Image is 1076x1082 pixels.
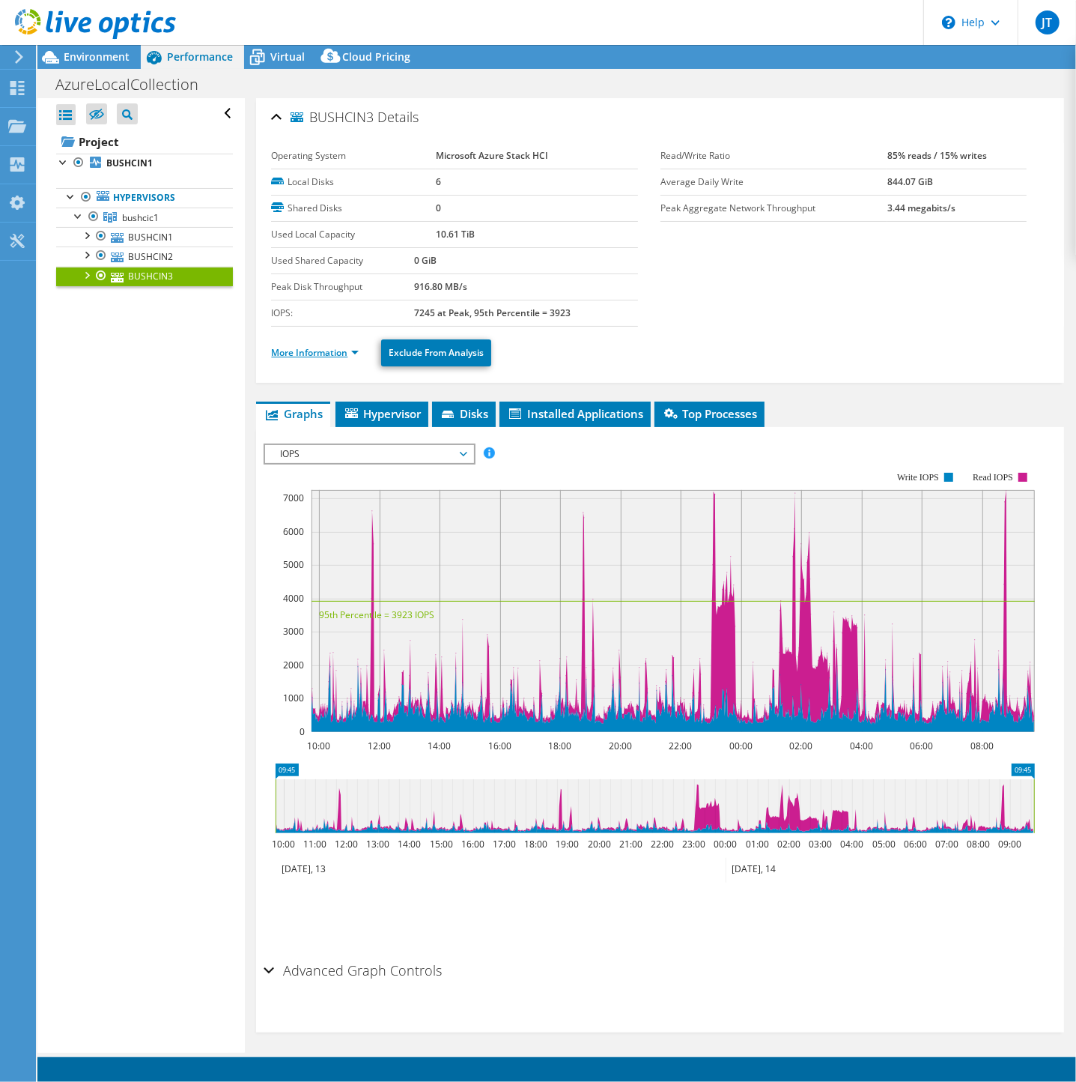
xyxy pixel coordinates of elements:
text: 22:00 [669,740,693,752]
span: Graphs [264,406,323,421]
text: 03:00 [809,838,833,850]
span: Performance [167,49,233,64]
text: 06:00 [911,740,934,752]
text: 16:00 [489,740,512,752]
text: 10:00 [273,838,296,850]
text: 18:00 [525,838,548,850]
a: Project [56,130,233,154]
text: 22:00 [651,838,675,850]
label: Used Local Capacity [271,227,435,242]
text: 01:00 [747,838,770,850]
text: 13:00 [367,838,390,850]
text: 04:00 [851,740,874,752]
label: Used Shared Capacity [271,253,413,268]
span: Top Processes [662,406,757,421]
text: 95th Percentile = 3923 IOPS [319,608,434,621]
text: 02:00 [778,838,801,850]
text: 18:00 [549,740,572,752]
label: Peak Aggregate Network Throughput [660,201,887,216]
b: 85% reads / 15% writes [887,149,987,162]
text: 08:00 [971,740,994,752]
a: BUSHCIN1 [56,154,233,173]
text: 00:00 [714,838,738,850]
text: 17:00 [493,838,517,850]
span: IOPS [273,445,465,463]
b: Microsoft Azure Stack HCI [436,149,548,162]
text: 7000 [283,492,304,504]
b: 0 GiB [414,254,437,267]
span: JT [1036,10,1060,34]
h2: Advanced Graph Controls [264,955,442,985]
b: 3.44 megabits/s [887,202,955,214]
b: BUSHCIN1 [106,157,153,169]
text: 5000 [283,558,304,571]
a: BUSHCIN1 [56,227,233,247]
span: Details [377,108,419,126]
text: 08:00 [967,838,991,850]
label: Average Daily Write [660,175,887,190]
b: 844.07 GiB [887,175,933,188]
text: 16:00 [462,838,485,850]
text: 14:00 [398,838,422,850]
text: Read IOPS [973,472,1014,483]
b: 6 [436,175,441,188]
text: Write IOPS [898,472,940,483]
a: Hypervisors [56,188,233,208]
text: 12:00 [335,838,359,850]
h1: AzureLocalCollection [49,76,222,93]
span: Virtual [270,49,305,64]
span: BUSHCIN3 [291,110,374,125]
a: BUSHCIN3 [56,267,233,286]
text: 02:00 [790,740,813,752]
span: bushcic1 [122,211,159,224]
label: Peak Disk Throughput [271,279,413,294]
text: 05:00 [873,838,896,850]
span: Installed Applications [507,406,643,421]
b: 7245 at Peak, 95th Percentile = 3923 [414,306,571,319]
text: 4000 [283,592,304,605]
text: 23:00 [683,838,706,850]
text: 6000 [283,525,304,538]
span: Environment [64,49,130,64]
a: Exclude From Analysis [381,339,491,366]
text: 04:00 [841,838,864,850]
text: 1000 [283,692,304,704]
label: IOPS: [271,306,413,321]
span: Disks [440,406,488,421]
text: 3000 [283,625,304,638]
text: 14:00 [428,740,452,752]
text: 15:00 [431,838,454,850]
text: 21:00 [620,838,643,850]
a: BUSHCIN2 [56,247,233,266]
span: Hypervisor [343,406,421,421]
span: Cloud Pricing [342,49,410,64]
label: Read/Write Ratio [660,148,887,163]
label: Local Disks [271,175,435,190]
text: 19:00 [556,838,580,850]
a: More Information [271,346,359,359]
b: 916.80 MB/s [414,280,467,293]
text: 09:00 [999,838,1022,850]
a: bushcic1 [56,208,233,227]
text: 20:00 [589,838,612,850]
label: Shared Disks [271,201,435,216]
text: 0 [300,725,305,738]
text: 2000 [283,659,304,671]
label: Operating System [271,148,435,163]
text: 20:00 [610,740,633,752]
text: 07:00 [936,838,959,850]
b: 0 [436,202,441,214]
text: 06:00 [905,838,928,850]
text: 11:00 [304,838,327,850]
text: 12:00 [368,740,392,752]
svg: \n [942,16,955,29]
text: 10:00 [308,740,331,752]
b: 10.61 TiB [436,228,475,241]
text: 00:00 [730,740,753,752]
